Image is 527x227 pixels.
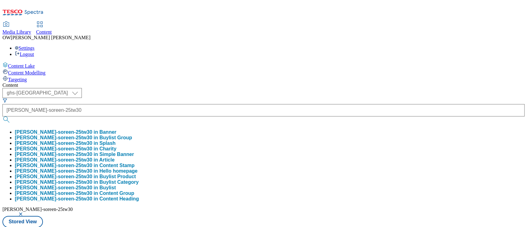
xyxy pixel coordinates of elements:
[15,163,135,168] button: [PERSON_NAME]-soreen-25tw30 in Content Stamp
[15,179,139,185] div: [PERSON_NAME]-soreen-25tw30 in
[15,135,132,141] div: [PERSON_NAME]-soreen-25tw30 in
[15,191,134,196] div: [PERSON_NAME]-soreen-25tw30 in
[99,191,134,196] span: Content Group
[15,191,134,196] button: [PERSON_NAME]-soreen-25tw30 in Content Group
[36,22,52,35] a: Content
[15,163,135,168] div: [PERSON_NAME]-soreen-25tw30 in
[2,35,11,40] span: OW
[8,63,35,69] span: Content Lake
[99,179,139,185] span: Buylist Category
[2,98,7,103] svg: Search Filters
[2,207,73,212] span: [PERSON_NAME]-soreen-25tw30
[2,22,31,35] a: Media Library
[15,168,137,174] button: [PERSON_NAME]-soreen-25tw30 in Hello homepage
[15,45,35,51] a: Settings
[15,196,139,202] button: [PERSON_NAME]-soreen-25tw30 in Content Heading
[15,135,132,141] button: [PERSON_NAME]-soreen-25tw30 in Buylist Group
[99,146,116,151] span: Charity
[15,185,116,191] button: [PERSON_NAME]-soreen-25tw30 in Buylist
[8,70,45,75] span: Content Modelling
[15,129,116,135] button: [PERSON_NAME]-soreen-25tw30 in Banner
[15,179,139,185] button: [PERSON_NAME]-soreen-25tw30 in Buylist Category
[15,141,115,146] button: [PERSON_NAME]-soreen-25tw30 in Splash
[11,35,90,40] span: [PERSON_NAME] [PERSON_NAME]
[2,82,525,88] div: Content
[15,146,116,152] div: [PERSON_NAME]-soreen-25tw30 in
[15,174,136,179] button: [PERSON_NAME]-soreen-25tw30 in Buylist Product
[2,62,525,69] a: Content Lake
[36,29,52,35] span: Content
[2,29,31,35] span: Media Library
[15,52,34,57] a: Logout
[99,135,132,140] span: Buylist Group
[2,104,525,116] input: Search
[2,76,525,82] a: Targeting
[99,163,135,168] span: Content Stamp
[8,77,27,82] span: Targeting
[15,146,116,152] button: [PERSON_NAME]-soreen-25tw30 in Charity
[2,69,525,76] a: Content Modelling
[15,157,115,163] button: [PERSON_NAME]-soreen-25tw30 in Article
[15,152,134,157] button: [PERSON_NAME]-soreen-25tw30 in Simple Banner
